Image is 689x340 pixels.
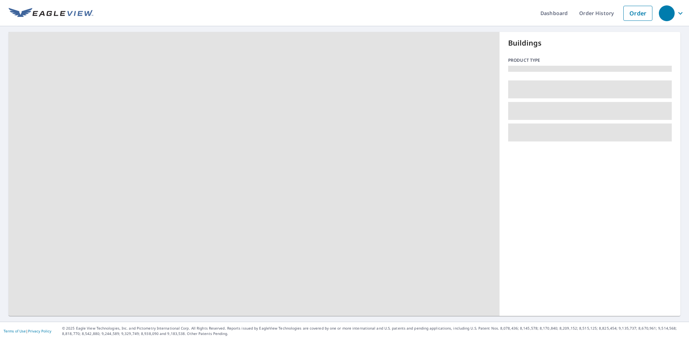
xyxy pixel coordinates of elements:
a: Order [623,6,652,21]
p: Product type [508,57,672,64]
p: © 2025 Eagle View Technologies, Inc. and Pictometry International Corp. All Rights Reserved. Repo... [62,326,685,336]
p: Buildings [508,38,672,48]
a: Privacy Policy [28,329,51,334]
p: | [4,329,51,333]
img: EV Logo [9,8,93,19]
a: Terms of Use [4,329,26,334]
